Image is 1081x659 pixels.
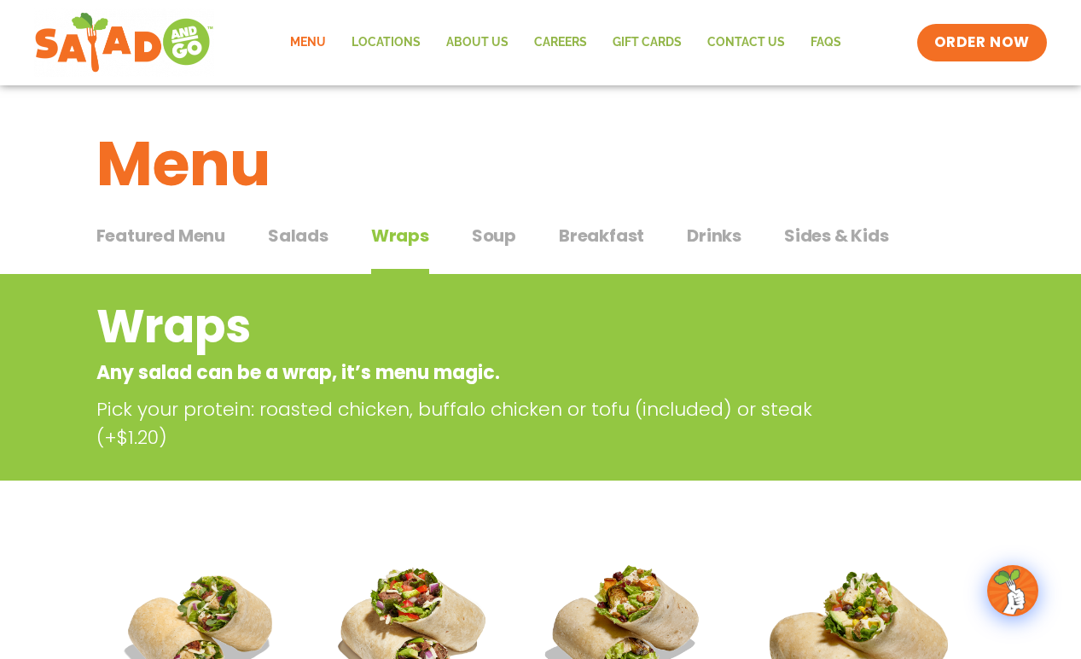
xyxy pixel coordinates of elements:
[798,23,854,62] a: FAQs
[268,223,328,248] span: Salads
[96,395,856,452] p: Pick your protein: roasted chicken, buffalo chicken or tofu (included) or steak (+$1.20)
[521,23,600,62] a: Careers
[687,223,741,248] span: Drinks
[917,24,1047,61] a: ORDER NOW
[34,9,214,77] img: new-SAG-logo-768×292
[277,23,339,62] a: Menu
[96,223,225,248] span: Featured Menu
[559,223,644,248] span: Breakfast
[600,23,695,62] a: GIFT CARDS
[371,223,429,248] span: Wraps
[934,32,1030,53] span: ORDER NOW
[472,223,516,248] span: Soup
[277,23,854,62] nav: Menu
[96,359,848,387] p: Any salad can be a wrap, it’s menu magic.
[784,223,889,248] span: Sides & Kids
[339,23,433,62] a: Locations
[96,292,848,361] h2: Wraps
[433,23,521,62] a: About Us
[96,118,985,210] h1: Menu
[96,217,985,275] div: Tabbed content
[695,23,798,62] a: Contact Us
[989,567,1037,615] img: wpChatIcon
